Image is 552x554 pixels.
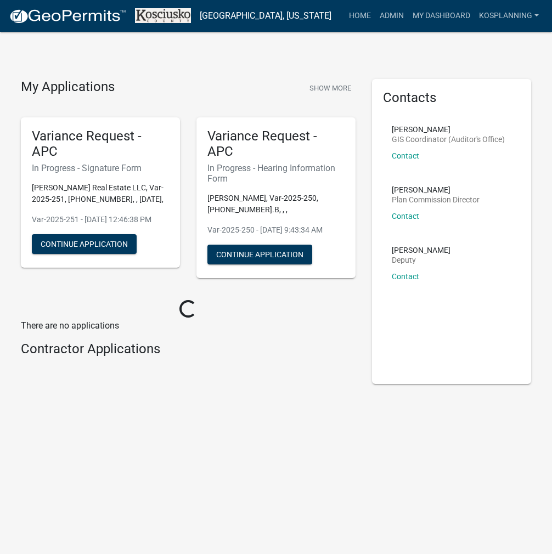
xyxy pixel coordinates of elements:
p: Deputy [392,256,450,264]
p: [PERSON_NAME] Real Estate LLC, Var-2025-251, [PHONE_NUMBER], , [DATE], [32,182,169,205]
img: Kosciusko County, Indiana [135,8,191,23]
p: Var-2025-251 - [DATE] 12:46:38 PM [32,214,169,225]
a: kosplanning [475,5,543,26]
a: Contact [392,272,419,281]
a: Contact [392,151,419,160]
a: Admin [375,5,408,26]
p: Plan Commission Director [392,196,480,203]
p: There are no applications [21,319,356,332]
a: [GEOGRAPHIC_DATA], [US_STATE] [200,7,331,25]
p: [PERSON_NAME] [392,186,480,194]
h5: Variance Request - APC [32,128,169,160]
h5: Variance Request - APC [207,128,345,160]
h5: Contacts [383,90,520,106]
button: Show More [305,79,356,97]
h4: Contractor Applications [21,341,356,357]
p: [PERSON_NAME], Var-2025-250, [PHONE_NUMBER].B, , , [207,193,345,216]
p: GIS Coordinator (Auditor's Office) [392,135,505,143]
h6: In Progress - Signature Form [32,163,169,173]
p: [PERSON_NAME] [392,126,505,133]
h4: My Applications [21,79,115,95]
wm-workflow-list-section: Contractor Applications [21,341,356,361]
h6: In Progress - Hearing Information Form [207,163,345,184]
p: [PERSON_NAME] [392,246,450,254]
button: Continue Application [207,245,312,264]
a: My Dashboard [408,5,475,26]
a: Home [345,5,375,26]
a: Contact [392,212,419,221]
button: Continue Application [32,234,137,254]
p: Var-2025-250 - [DATE] 9:43:34 AM [207,224,345,236]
